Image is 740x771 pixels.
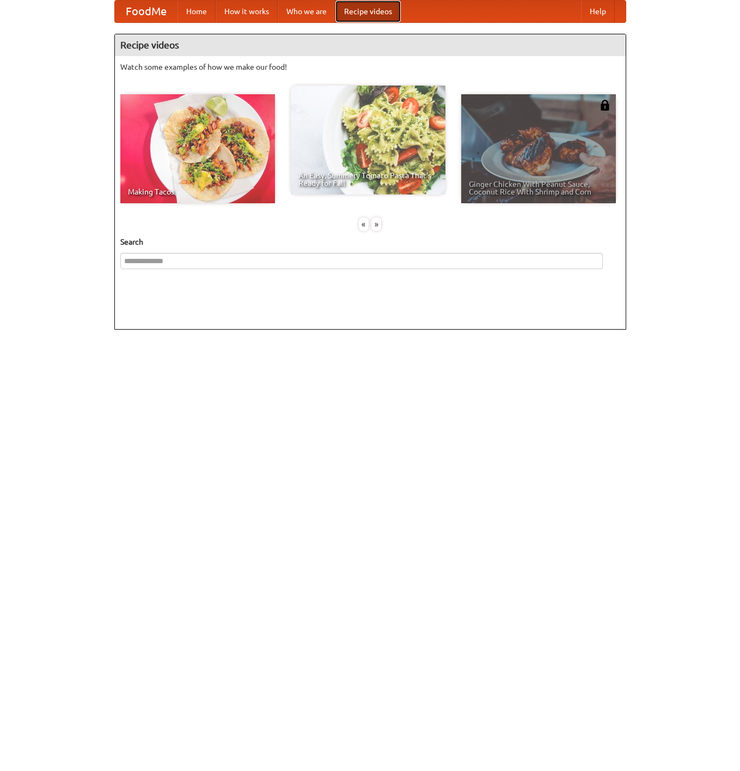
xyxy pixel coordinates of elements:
h4: Recipe videos [115,34,626,56]
a: Recipe videos [335,1,401,22]
h5: Search [120,236,620,247]
div: » [371,217,381,231]
a: Home [178,1,216,22]
a: Help [581,1,615,22]
p: Watch some examples of how we make our food! [120,62,620,72]
a: Making Tacos [120,94,275,203]
img: 483408.png [600,100,610,111]
div: « [359,217,369,231]
span: An Easy, Summery Tomato Pasta That's Ready for Fall [298,172,438,187]
a: FoodMe [115,1,178,22]
span: Making Tacos [128,188,267,196]
a: How it works [216,1,278,22]
a: Who we are [278,1,335,22]
a: An Easy, Summery Tomato Pasta That's Ready for Fall [291,86,445,195]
